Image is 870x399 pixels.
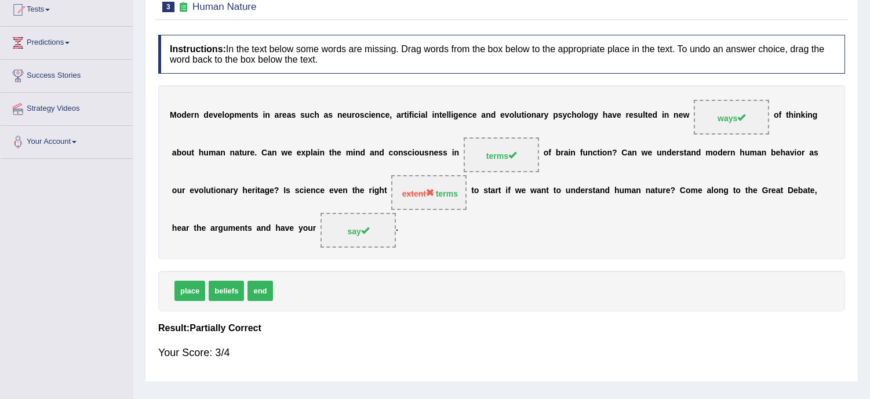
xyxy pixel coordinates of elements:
b: s [328,111,333,120]
b: a [235,148,239,158]
b: e [187,111,191,120]
b: k [801,111,806,120]
span: Drop target [464,137,539,172]
b: t [404,111,407,120]
b: M [170,111,177,120]
b: n [762,148,767,158]
b: e [648,148,653,158]
b: s [286,186,290,195]
b: t [239,148,242,158]
span: Drop target [391,175,467,210]
b: a [172,148,177,158]
b: n [486,111,491,120]
b: f [779,111,782,120]
b: t [257,186,260,195]
span: ways [718,114,745,123]
b: c [414,111,418,120]
b: . [254,148,257,158]
b: h [781,148,786,158]
b: p [305,148,311,158]
b: l [449,111,451,120]
b: i [451,111,453,120]
b: n [311,186,316,195]
b: a [267,148,272,158]
b: ? [612,148,617,158]
b: n [337,111,343,120]
b: e [270,186,274,195]
b: e [190,186,194,195]
b: u [242,148,247,158]
b: , [390,111,392,120]
b: e [385,111,390,120]
b: c [316,186,321,195]
b: i [418,111,421,120]
b: n [632,148,637,158]
b: d [491,111,496,120]
b: o [584,111,589,120]
b: o [577,111,582,120]
b: a [421,111,425,120]
b: a [287,111,292,120]
a: Success Stories [1,60,133,89]
b: s [443,148,447,158]
b: v [213,111,218,120]
h4: In the text below some words are missing. Drag words from the box below to the appropriate place ... [158,35,845,74]
b: u [745,148,750,158]
b: a [785,148,790,158]
b: e [306,186,311,195]
b: a [757,148,762,158]
b: d [696,148,701,158]
b: r [541,111,544,120]
b: c [389,148,394,158]
b: d [653,111,658,120]
b: t [439,111,442,120]
b: w [515,186,522,195]
span: terms [486,151,516,161]
b: e [672,148,676,158]
b: i [793,111,796,120]
b: e [617,111,621,120]
b: n [796,111,801,120]
b: b [556,148,561,158]
b: o [181,148,187,158]
b: e [442,111,447,120]
b: s [558,111,563,120]
b: v [505,111,509,120]
b: n [220,148,225,158]
b: m [346,148,353,158]
b: a [260,186,265,195]
b: n [320,148,325,158]
b: e [242,111,246,120]
b: g [589,111,594,120]
b: e [250,148,255,158]
b: l [425,111,428,120]
b: n [230,148,235,158]
b: o [713,148,718,158]
b: e [434,148,439,158]
b: i [600,148,602,158]
b: h [379,186,384,195]
b: c [310,111,314,120]
b: o [177,111,182,120]
b: a [275,111,279,120]
b: v [194,186,199,195]
b: e [209,111,213,120]
b: s [634,111,638,120]
b: y [234,186,238,195]
b: f [409,111,412,120]
b: o [414,148,420,158]
b: a [481,111,486,120]
b: h [355,186,360,195]
b: r [727,148,730,158]
b: s [424,148,429,158]
b: a [687,148,691,158]
b: r [369,186,372,195]
b: e [679,111,683,120]
b: o [355,111,360,120]
b: l [203,186,206,195]
b: c [407,148,412,158]
b: h [603,111,608,120]
b: d [181,111,187,120]
b: u [206,186,211,195]
b: a [564,148,569,158]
